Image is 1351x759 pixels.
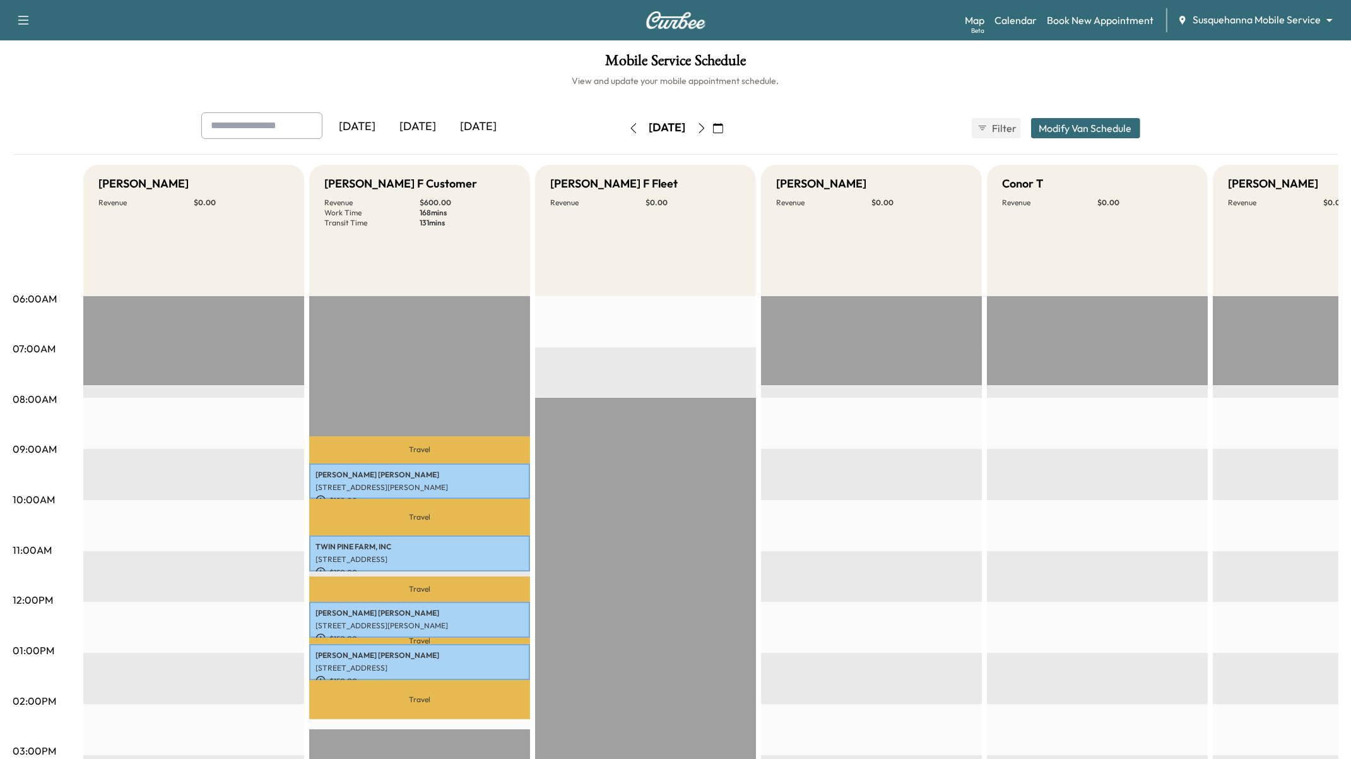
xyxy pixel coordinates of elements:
[1047,13,1153,28] a: Book New Appointment
[1002,175,1043,193] h5: Conor T
[420,198,515,208] p: $ 600.00
[972,118,1021,138] button: Filter
[420,208,515,218] p: 168 mins
[13,291,57,306] p: 06:00AM
[194,198,289,208] p: $ 0.00
[309,638,530,645] p: Travel
[1228,175,1318,193] h5: [PERSON_NAME]
[309,436,530,463] p: Travel
[388,112,449,141] div: [DATE]
[309,577,530,602] p: Travel
[1228,198,1323,208] p: Revenue
[994,13,1037,28] a: Calendar
[1031,118,1140,138] button: Modify Van Schedule
[327,112,388,141] div: [DATE]
[316,676,524,687] p: $ 150.00
[649,120,686,136] div: [DATE]
[13,542,52,558] p: 11:00AM
[971,26,984,35] div: Beta
[13,341,56,356] p: 07:00AM
[993,121,1015,136] span: Filter
[316,542,524,552] p: TWIN PINE FARM, INC
[316,663,524,673] p: [STREET_ADDRESS]
[776,175,866,193] h5: [PERSON_NAME]
[13,643,54,658] p: 01:00PM
[324,175,477,193] h5: [PERSON_NAME] F Customer
[98,175,189,193] h5: [PERSON_NAME]
[316,470,524,480] p: [PERSON_NAME] [PERSON_NAME]
[13,592,53,607] p: 12:00PM
[1097,198,1193,208] p: $ 0.00
[13,743,56,758] p: 03:00PM
[309,499,530,535] p: Travel
[13,441,57,457] p: 09:00AM
[871,198,967,208] p: $ 0.00
[316,482,524,493] p: [STREET_ADDRESS][PERSON_NAME]
[316,633,524,645] p: $ 150.00
[316,650,524,660] p: [PERSON_NAME] [PERSON_NAME]
[324,198,420,208] p: Revenue
[316,567,524,578] p: $ 150.00
[646,11,706,29] img: Curbee Logo
[550,175,678,193] h5: [PERSON_NAME] F Fleet
[1193,13,1321,27] span: Susquehanna Mobile Service
[13,391,57,407] p: 08:00AM
[316,554,524,565] p: [STREET_ADDRESS]
[309,680,530,719] p: Travel
[324,208,420,218] p: Work Time
[13,693,56,708] p: 02:00PM
[1002,198,1097,208] p: Revenue
[316,608,524,618] p: [PERSON_NAME] [PERSON_NAME]
[965,13,984,28] a: MapBeta
[13,75,1338,87] h6: View and update your mobile appointment schedule.
[420,218,515,228] p: 131 mins
[13,53,1338,75] h1: Mobile Service Schedule
[776,198,871,208] p: Revenue
[13,492,55,507] p: 10:00AM
[449,112,509,141] div: [DATE]
[550,198,646,208] p: Revenue
[316,495,524,506] p: $ 150.00
[98,198,194,208] p: Revenue
[316,621,524,631] p: [STREET_ADDRESS][PERSON_NAME]
[324,218,420,228] p: Transit Time
[646,198,741,208] p: $ 0.00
